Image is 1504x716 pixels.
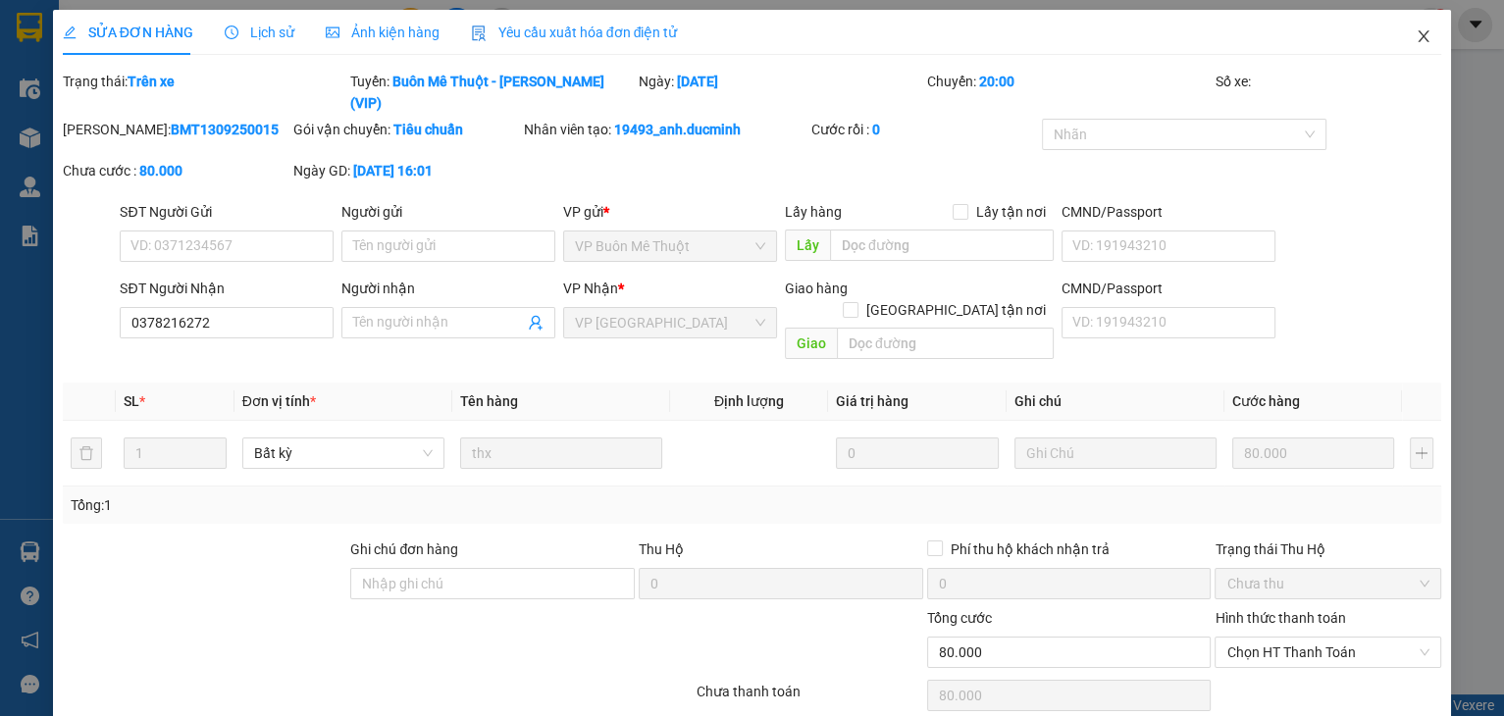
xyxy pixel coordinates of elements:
[811,119,1038,140] div: Cước rồi :
[1215,610,1345,626] label: Hình thức thanh toán
[471,25,678,40] span: Yêu cầu xuất hóa đơn điện tử
[348,71,637,114] div: Tuyến:
[1213,71,1443,114] div: Số xe:
[139,163,182,179] b: 80.000
[1062,278,1275,299] div: CMND/Passport
[171,122,279,137] b: BMT1309250015
[120,278,334,299] div: SĐT Người Nhận
[524,119,808,140] div: Nhân viên tạo:
[460,437,662,469] input: VD: Bàn, Ghế
[254,438,433,468] span: Bất kỳ
[1062,201,1275,223] div: CMND/Passport
[830,230,1054,261] input: Dọc đường
[1007,383,1224,421] th: Ghi chú
[350,568,635,599] input: Ghi chú đơn hàng
[471,26,487,41] img: icon
[341,278,555,299] div: Người nhận
[677,74,718,89] b: [DATE]
[637,71,925,114] div: Ngày:
[528,315,544,331] span: user-add
[1232,393,1300,409] span: Cước hàng
[1410,437,1433,469] button: plus
[120,201,334,223] div: SĐT Người Gửi
[563,201,777,223] div: VP gửi
[393,122,463,137] b: Tiêu chuẩn
[563,281,618,296] span: VP Nhận
[293,119,520,140] div: Gói vận chuyển:
[968,201,1054,223] span: Lấy tận nơi
[225,25,294,40] span: Lịch sử
[63,25,193,40] span: SỬA ĐƠN HÀNG
[614,122,741,137] b: 19493_anh.ducminh
[925,71,1214,114] div: Chuyến:
[63,160,289,181] div: Chưa cước :
[350,74,604,111] b: Buôn Mê Thuột - [PERSON_NAME] (VIP)
[71,437,102,469] button: delete
[943,538,1117,560] span: Phí thu hộ khách nhận trả
[872,122,880,137] b: 0
[575,308,765,337] span: VP Sài Gòn
[460,393,518,409] span: Tên hàng
[326,25,440,40] span: Ảnh kiện hàng
[695,681,925,715] div: Chưa thanh toán
[350,541,458,557] label: Ghi chú đơn hàng
[714,393,784,409] span: Định lượng
[1396,10,1451,65] button: Close
[63,119,289,140] div: [PERSON_NAME]:
[858,299,1054,321] span: [GEOGRAPHIC_DATA] tận nơi
[1232,437,1395,469] input: 0
[353,163,433,179] b: [DATE] 16:01
[639,541,684,557] span: Thu Hộ
[61,71,349,114] div: Trạng thái:
[242,393,316,409] span: Đơn vị tính
[785,281,848,296] span: Giao hàng
[128,74,175,89] b: Trên xe
[575,231,765,261] span: VP Buôn Mê Thuột
[979,74,1014,89] b: 20:00
[836,393,908,409] span: Giá trị hàng
[785,204,842,220] span: Lấy hàng
[71,494,582,516] div: Tổng: 1
[1014,437,1217,469] input: Ghi Chú
[836,437,999,469] input: 0
[124,393,139,409] span: SL
[785,230,830,261] span: Lấy
[1215,538,1441,560] div: Trạng thái Thu Hộ
[837,328,1054,359] input: Dọc đường
[1226,569,1429,598] span: Chưa thu
[63,26,77,39] span: edit
[927,610,992,626] span: Tổng cước
[1226,638,1429,667] span: Chọn HT Thanh Toán
[225,26,238,39] span: clock-circle
[341,201,555,223] div: Người gửi
[326,26,339,39] span: picture
[293,160,520,181] div: Ngày GD:
[1416,28,1431,44] span: close
[785,328,837,359] span: Giao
